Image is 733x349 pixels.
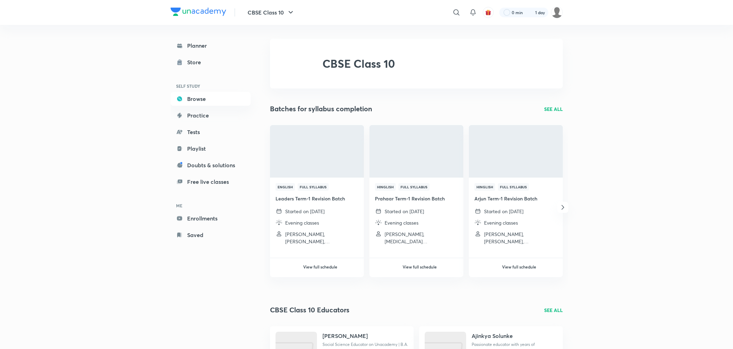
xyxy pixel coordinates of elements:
a: ThumbnailEnglishFull SyllabusLeaders Term-1 Revision BatchStarted on [DATE]Evening classes[PERSON... [270,125,364,251]
a: Practice [171,109,251,122]
span: Hinglish [474,183,495,191]
h6: ME [171,200,251,211]
h6: View full schedule [502,264,536,270]
button: CBSE Class 10 [243,6,299,19]
img: Company Logo [171,8,226,16]
span: Hinglish [375,183,396,191]
a: ThumbnailHinglishFull SyllabusArjun Term-1 Revision BatchStarted on [DATE]Evening classes[PERSON_... [469,125,563,251]
p: Started on [DATE] [285,208,325,215]
a: Doubts & solutions [171,158,251,172]
h4: Leaders Term-1 Revision Batch [276,195,358,202]
img: Thumbnail [468,124,563,178]
a: Playlist [171,142,251,155]
h3: CBSE Class 10 Educators [270,305,349,315]
h6: SELF STUDY [171,80,251,92]
a: Browse [171,92,251,106]
img: play [296,264,302,270]
a: Saved [171,228,251,242]
h2: Batches for syllabus completion [270,104,372,114]
img: play [396,264,401,270]
a: Company Logo [171,8,226,18]
p: Evening classes [484,219,518,226]
div: Store [187,58,205,66]
img: Vivek Patil [551,7,563,18]
h6: View full schedule [403,264,437,270]
img: play [495,264,501,270]
img: avatar [485,9,491,16]
span: Full Syllabus [498,183,529,191]
p: Puneet Kumar Srivastava, Arima Chaturvedi, Pooja Shah and 2 more [285,230,358,245]
a: Tests [171,125,251,139]
img: Thumbnail [269,124,365,178]
h6: View full schedule [303,264,337,270]
a: Store [171,55,251,69]
p: Evening classes [385,219,418,226]
h4: Ajinkya Solunke [472,332,513,340]
img: CBSE Class 10 [287,53,309,75]
p: Evening classes [285,219,319,226]
span: Full Syllabus [398,183,430,191]
a: Enrollments [171,211,251,225]
a: SEE ALL [544,105,563,113]
span: Full Syllabus [298,183,329,191]
p: Ajinkya Solunke, Sikandar Baig, Prashant Nikam and 2 more [484,230,557,245]
button: avatar [483,7,494,18]
p: Started on [DATE] [484,208,523,215]
a: SEE ALL [544,306,563,314]
p: Mandeep Kumar Malik, Nikita Sahu, Abhinay Kumar Rai and 2 more [385,230,458,245]
h4: Arjun Term-1 Revision Batch [474,195,557,202]
h4: [PERSON_NAME] [322,332,368,340]
h4: Prahaar Term-1 Revision Batch [375,195,458,202]
p: Started on [DATE] [385,208,424,215]
a: ThumbnailHinglishFull SyllabusPrahaar Term-1 Revision BatchStarted on [DATE]Evening classes[PERSO... [369,125,463,251]
img: streak [527,9,534,16]
a: Planner [171,39,251,53]
a: Free live classes [171,175,251,189]
h2: CBSE Class 10 [322,57,395,70]
img: Thumbnail [368,124,464,178]
span: English [276,183,295,191]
